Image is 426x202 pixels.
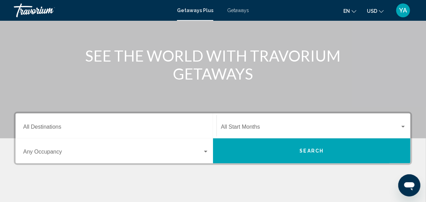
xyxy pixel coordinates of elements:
span: Search [300,148,324,154]
a: Getaways [227,8,249,13]
button: Search [213,138,410,163]
span: YA [399,7,407,14]
span: en [343,8,350,14]
h1: SEE THE WORLD WITH TRAVORIUM GETAWAYS [83,47,343,83]
button: Change currency [367,6,384,16]
a: Travorium [14,3,170,17]
a: Getaways Plus [177,8,213,13]
div: Search widget [16,113,410,163]
span: USD [367,8,377,14]
iframe: Button to launch messaging window [398,174,420,196]
button: User Menu [394,3,412,18]
button: Change language [343,6,356,16]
